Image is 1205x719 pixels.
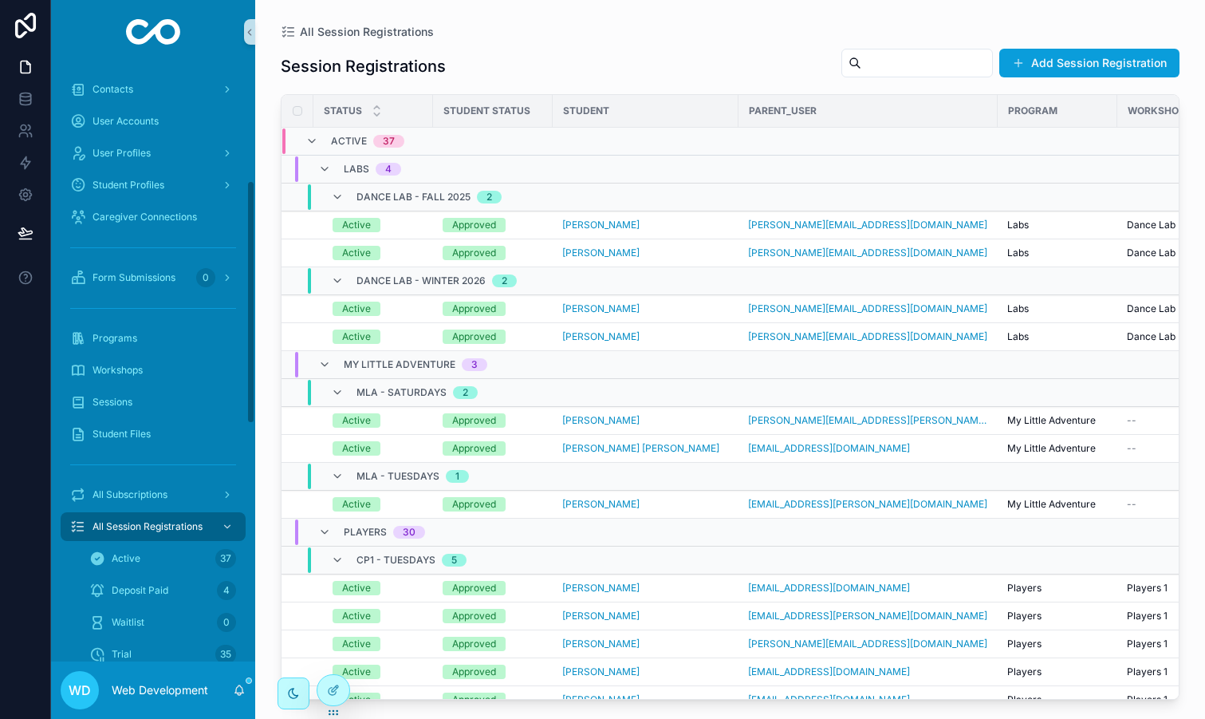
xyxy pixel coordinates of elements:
[1008,105,1057,117] span: Program
[443,302,543,316] a: Approved
[1127,442,1136,455] span: --
[562,693,729,706] a: [PERSON_NAME]
[563,105,609,117] span: Student
[748,498,988,511] a: [EMAIL_ADDRESS][PERSON_NAME][DOMAIN_NAME]
[562,330,640,343] span: [PERSON_NAME]
[61,107,246,136] a: User Accounts
[749,105,817,117] span: Parent_user
[61,420,246,448] a: Student Files
[452,693,496,707] div: Approved
[1127,247,1175,259] span: Dance Lab
[61,139,246,168] a: User Profiles
[61,480,246,509] a: All Subscriptions
[1007,693,1042,706] span: Players
[562,414,640,427] span: [PERSON_NAME]
[452,441,496,456] div: Approved
[80,608,246,637] a: Waitlist0
[748,693,988,706] a: [EMAIL_ADDRESS][DOMAIN_NAME]
[1127,638,1168,650] span: Players 1
[748,442,910,455] span: [EMAIL_ADDRESS][DOMAIN_NAME]
[1007,414,1108,427] a: My Little Adventure
[331,135,367,148] span: Active
[562,610,640,622] a: [PERSON_NAME]
[562,582,729,595] a: [PERSON_NAME]
[342,218,371,232] div: Active
[748,414,988,427] a: [PERSON_NAME][EMAIL_ADDRESS][PERSON_NAME][DOMAIN_NAME]
[1007,610,1108,622] a: Players
[1127,498,1136,511] span: --
[748,219,987,231] span: [PERSON_NAME][EMAIL_ADDRESS][DOMAIN_NAME]
[562,666,729,678] a: [PERSON_NAME]
[1007,247,1029,259] span: Labs
[93,364,143,377] span: Workshops
[1127,610,1168,622] span: Players 1
[452,665,496,679] div: Approved
[126,19,181,45] img: App logo
[61,388,246,417] a: Sessions
[748,666,988,678] a: [EMAIL_ADDRESS][DOMAIN_NAME]
[333,302,423,316] a: Active
[93,179,164,192] span: Student Profiles
[562,638,729,650] a: [PERSON_NAME]
[748,666,910,678] a: [EMAIL_ADDRESS][DOMAIN_NAME]
[61,263,246,292] a: Form Submissions0
[452,637,496,651] div: Approved
[344,163,369,176] span: Labs
[452,218,496,232] div: Approved
[342,665,371,679] div: Active
[61,512,246,541] a: All Session Registrations
[562,302,640,315] a: [PERSON_NAME]
[443,441,543,456] a: Approved
[748,247,987,259] a: [PERSON_NAME][EMAIL_ADDRESS][DOMAIN_NAME]
[342,413,371,428] div: Active
[93,332,137,345] span: Programs
[93,271,175,284] span: Form Submissions
[748,302,987,315] a: [PERSON_NAME][EMAIL_ADDRESS][DOMAIN_NAME]
[1127,582,1168,595] span: Players 1
[356,554,435,567] span: CP1 - Tuesdays
[562,498,729,511] a: [PERSON_NAME]
[562,247,640,259] a: [PERSON_NAME]
[80,544,246,573] a: Active37
[281,55,446,77] h1: Session Registrations
[333,581,423,595] a: Active
[562,498,640,511] span: [PERSON_NAME]
[61,75,246,104] a: Contacts
[93,488,167,501] span: All Subscriptions
[342,693,371,707] div: Active
[452,302,496,316] div: Approved
[342,246,371,260] div: Active
[342,441,371,456] div: Active
[562,610,729,622] a: [PERSON_NAME]
[61,203,246,231] a: Caregiver Connections
[748,638,987,650] a: [PERSON_NAME][EMAIL_ADDRESS][DOMAIN_NAME]
[333,637,423,651] a: Active
[443,581,543,595] a: Approved
[333,441,423,456] a: Active
[748,638,988,650] a: [PERSON_NAME][EMAIL_ADDRESS][DOMAIN_NAME]
[562,666,640,678] a: [PERSON_NAME]
[443,246,543,260] a: Approved
[93,396,132,409] span: Sessions
[562,638,640,650] a: [PERSON_NAME]
[356,191,471,203] span: Dance Lab - Fall 2025
[1007,302,1108,315] a: Labs
[112,682,208,698] p: Web Development
[61,356,246,385] a: Workshops
[443,218,543,232] a: Approved
[385,163,392,176] div: 4
[1007,442,1108,455] a: My Little Adventure
[562,219,640,231] a: [PERSON_NAME]
[748,582,910,595] a: [EMAIL_ADDRESS][DOMAIN_NAME]
[562,582,640,595] span: [PERSON_NAME]
[443,105,530,117] span: Student Status
[356,386,447,399] span: MLA - Saturdays
[562,330,729,343] a: [PERSON_NAME]
[562,442,719,455] a: [PERSON_NAME] [PERSON_NAME]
